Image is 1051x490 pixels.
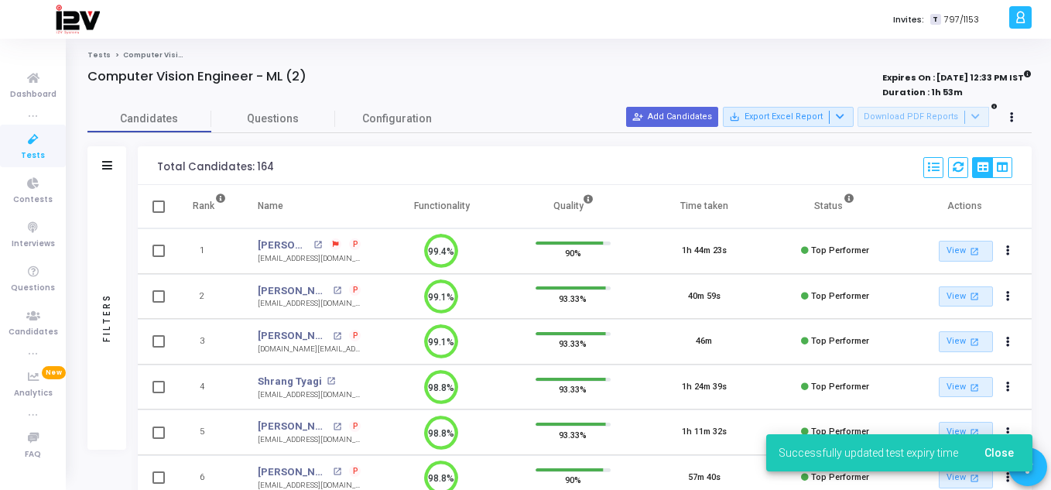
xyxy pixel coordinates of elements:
[998,286,1019,307] button: Actions
[811,382,869,392] span: Top Performer
[87,50,111,60] a: Tests
[87,50,1032,60] nav: breadcrumb
[176,365,242,410] td: 4
[968,290,981,303] mat-icon: open_in_new
[258,328,329,344] a: [PERSON_NAME]
[362,111,432,127] span: Configuration
[944,13,979,26] span: 797/1153
[258,298,361,310] div: [EMAIL_ADDRESS][DOMAIN_NAME]
[333,468,341,476] mat-icon: open_in_new
[688,290,721,303] div: 40m 59s
[25,448,41,461] span: FAQ
[901,185,1032,228] th: Actions
[258,238,310,253] a: [PERSON_NAME]
[376,185,507,228] th: Functionality
[258,283,329,299] a: [PERSON_NAME]
[258,197,283,214] div: Name
[11,282,55,295] span: Questions
[779,445,958,461] span: Successfully updated test expiry time
[682,245,727,258] div: 1h 44m 23s
[258,419,329,434] a: [PERSON_NAME]
[882,86,963,98] strong: Duration : 1h 53m
[688,471,721,485] div: 57m 40s
[682,426,727,439] div: 1h 11m 32s
[998,241,1019,262] button: Actions
[258,374,322,389] a: Shrang Tyagi
[353,238,358,251] span: P
[21,149,45,163] span: Tests
[626,107,718,127] button: Add Candidates
[42,366,66,379] span: New
[939,241,993,262] a: View
[984,447,1014,459] span: Close
[632,111,643,122] mat-icon: person_add_alt
[258,344,361,355] div: [DOMAIN_NAME][EMAIL_ADDRESS][DOMAIN_NAME]
[968,381,981,394] mat-icon: open_in_new
[972,157,1012,178] div: View Options
[123,50,254,60] span: Computer Vision Engineer - ML (2)
[882,67,1032,84] strong: Expires On : [DATE] 12:33 PM IST
[87,111,211,127] span: Candidates
[559,382,587,397] span: 93.33%
[811,291,869,301] span: Top Performer
[696,335,712,348] div: 46m
[680,197,728,214] div: Time taken
[858,107,989,127] button: Download PDF Reports
[769,185,900,228] th: Status
[353,465,358,478] span: P
[10,88,56,101] span: Dashboard
[353,330,358,342] span: P
[258,389,361,401] div: [EMAIL_ADDRESS][DOMAIN_NAME]
[998,376,1019,398] button: Actions
[565,245,581,261] span: 90%
[998,331,1019,353] button: Actions
[508,185,638,228] th: Quality
[100,232,114,403] div: Filters
[939,377,993,398] a: View
[811,336,869,346] span: Top Performer
[211,111,335,127] span: Questions
[930,14,940,26] span: T
[559,427,587,442] span: 93.33%
[14,387,53,400] span: Analytics
[565,472,581,488] span: 90%
[176,409,242,455] td: 5
[55,4,100,35] img: logo
[87,69,306,84] h4: Computer Vision Engineer - ML (2)
[353,420,358,433] span: P
[811,245,869,255] span: Top Performer
[327,377,335,385] mat-icon: open_in_new
[729,111,740,122] mat-icon: save_alt
[559,290,587,306] span: 93.33%
[13,194,53,207] span: Contests
[12,238,55,251] span: Interviews
[939,286,993,307] a: View
[258,253,361,265] div: [EMAIL_ADDRESS][DOMAIN_NAME]
[972,439,1026,467] button: Close
[723,107,854,127] button: Export Excel Report
[333,332,341,341] mat-icon: open_in_new
[682,381,727,394] div: 1h 24m 39s
[939,331,993,352] a: View
[157,161,274,173] div: Total Candidates: 164
[968,245,981,258] mat-icon: open_in_new
[258,434,361,446] div: [EMAIL_ADDRESS][DOMAIN_NAME]
[176,274,242,320] td: 2
[176,185,242,228] th: Rank
[313,241,322,249] mat-icon: open_in_new
[258,464,329,480] a: [PERSON_NAME]
[333,423,341,431] mat-icon: open_in_new
[968,335,981,348] mat-icon: open_in_new
[176,319,242,365] td: 3
[9,326,58,339] span: Candidates
[559,336,587,351] span: 93.33%
[333,286,341,295] mat-icon: open_in_new
[893,13,924,26] label: Invites:
[176,228,242,274] td: 1
[353,284,358,296] span: P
